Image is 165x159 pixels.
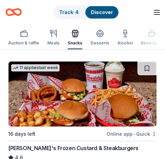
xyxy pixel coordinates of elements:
div: Alcohol [117,40,133,46]
button: Desserts [90,27,109,49]
img: Image for Freddy's Frozen Custard & Steakburgers [9,62,156,127]
div: [PERSON_NAME]'s Frozen Custard & Steakburgers [8,144,138,152]
div: Auction & raffle [8,40,39,46]
div: Meals [47,40,60,46]
div: Desserts [90,40,109,46]
div: 11 applies last week [11,64,60,71]
div: Online app Quick [106,130,157,138]
div: 16 days left [8,130,35,138]
button: Snacks [68,27,82,49]
button: Alcohol [117,27,133,49]
div: Snacks [68,40,82,46]
button: Auction & raffle [8,27,39,49]
a: Discover [91,9,113,15]
button: Track· 4Discover [53,5,119,19]
a: Track· 4 [59,9,79,15]
button: Meals [47,27,60,49]
button: Beverages [141,27,163,49]
div: Beverages [141,40,163,46]
span: • [134,131,135,137]
a: Home [5,4,22,20]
